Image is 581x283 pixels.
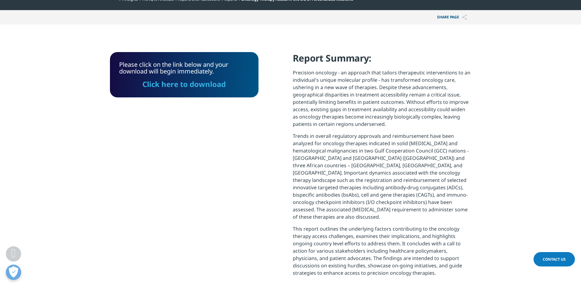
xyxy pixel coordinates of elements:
span: Contact Us [543,257,566,262]
p: Share PAGE [432,10,471,25]
div: Please click on the link below and your download will begin immediately. [119,61,249,88]
a: Click here to download [142,79,226,89]
img: Share PAGE [462,15,467,20]
h4: Report Summary: [293,52,471,69]
p: Precision oncology - an approach that tailors therapeutic interventions to an individual's unique... [293,69,471,132]
a: Contact Us [534,252,575,266]
button: Share PAGEShare PAGE [432,10,471,25]
p: This report outlines the underlying factors contributing to the oncology therapy access challenge... [293,225,471,281]
button: Präferenzen öffnen [6,265,21,280]
p: Trends in overall regulatory approvals and reimbursement have been analyzed for oncology therapie... [293,132,471,225]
